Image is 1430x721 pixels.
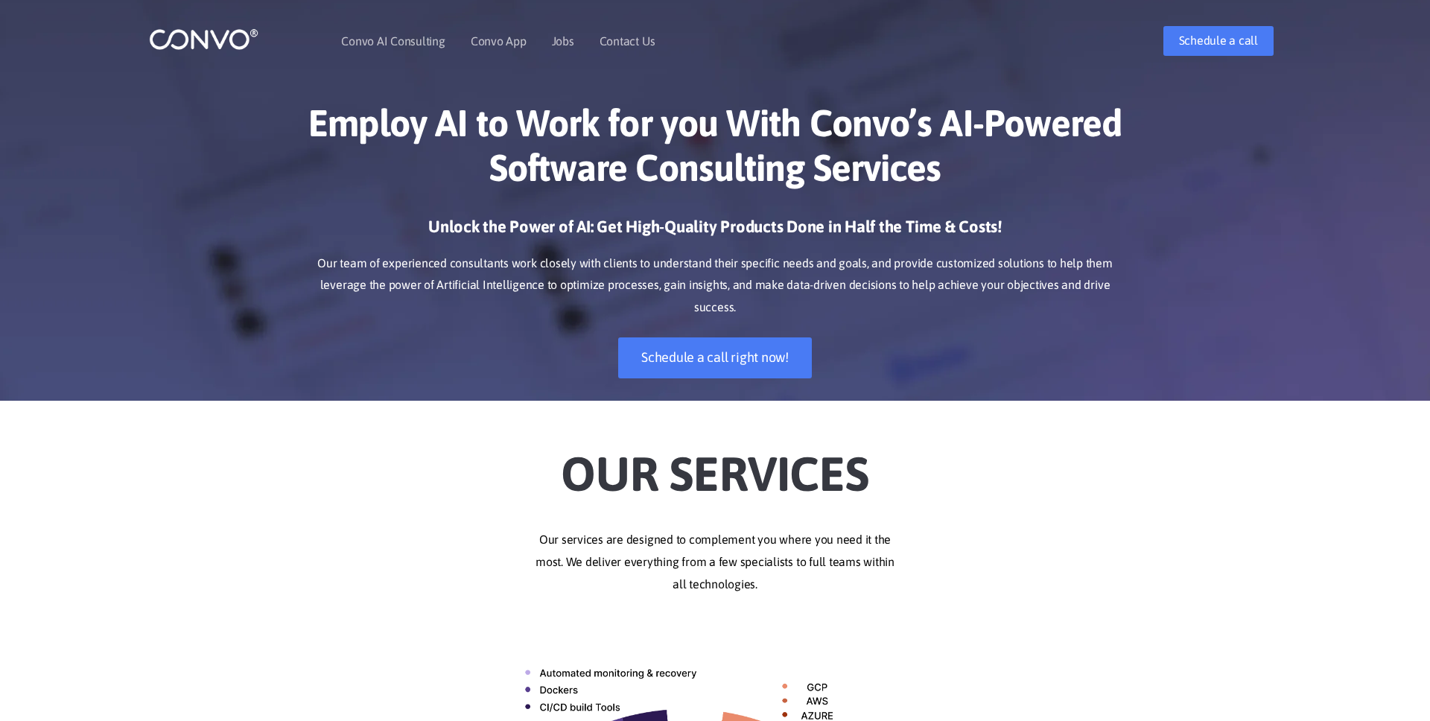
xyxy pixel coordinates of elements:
[600,35,655,47] a: Contact Us
[302,216,1128,249] h3: Unlock the Power of AI: Get High-Quality Products Done in Half the Time & Costs!
[302,423,1128,506] h2: Our Services
[1163,26,1274,56] a: Schedule a call
[471,35,527,47] a: Convo App
[341,35,445,47] a: Convo AI Consulting
[302,252,1128,320] p: Our team of experienced consultants work closely with clients to understand their specific needs ...
[302,101,1128,201] h1: Employ AI to Work for you With Convo’s AI-Powered Software Consulting Services
[302,529,1128,596] p: Our services are designed to complement you where you need it the most. We deliver everything fro...
[149,28,258,51] img: logo_1.png
[618,337,812,378] a: Schedule a call right now!
[552,35,574,47] a: Jobs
